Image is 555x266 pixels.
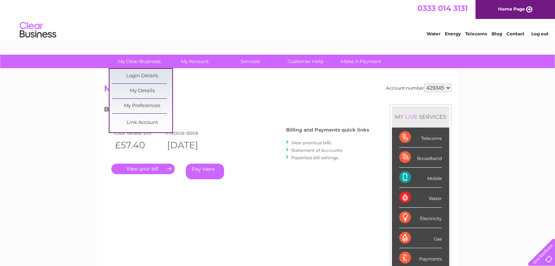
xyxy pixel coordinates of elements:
[163,128,216,138] td: Invoice date
[291,148,342,153] a: Statement of Accounts
[399,148,442,168] div: Broadband
[417,4,468,13] a: 0333 014 3131
[427,31,440,36] a: Water
[109,55,169,68] a: My Clear Business
[291,140,331,145] a: View previous bills
[275,55,336,68] a: Customer Help
[111,164,175,174] a: .
[445,31,461,36] a: Energy
[112,69,172,83] a: Login Details
[19,19,57,41] img: logo.png
[392,106,449,127] div: MY SERVICES
[291,155,338,160] a: Paperless bill settings
[112,99,172,113] a: My Preferences
[286,127,369,133] h4: Billing and Payments quick links
[399,228,442,248] div: Gas
[186,164,224,179] a: Pay Here
[399,168,442,188] div: Mobile
[104,83,451,97] h2: My Account
[492,31,502,36] a: Blog
[112,116,172,130] a: Link Account
[112,84,172,98] a: My Details
[531,31,548,36] a: Log out
[163,138,216,153] th: [DATE]
[404,113,419,120] div: LIVE
[399,208,442,228] div: Electricity
[506,31,524,36] a: Contact
[399,188,442,208] div: Water
[220,55,280,68] a: Services
[111,138,164,153] th: £57.40
[165,55,225,68] a: My Account
[399,128,442,148] div: Telecoms
[331,55,391,68] a: Make A Payment
[105,4,450,35] div: Clear Business is a trading name of Verastar Limited (registered in [GEOGRAPHIC_DATA] No. 3667643...
[104,104,369,117] h3: Bills and Payments
[386,83,451,92] div: Account number
[465,31,487,36] a: Telecoms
